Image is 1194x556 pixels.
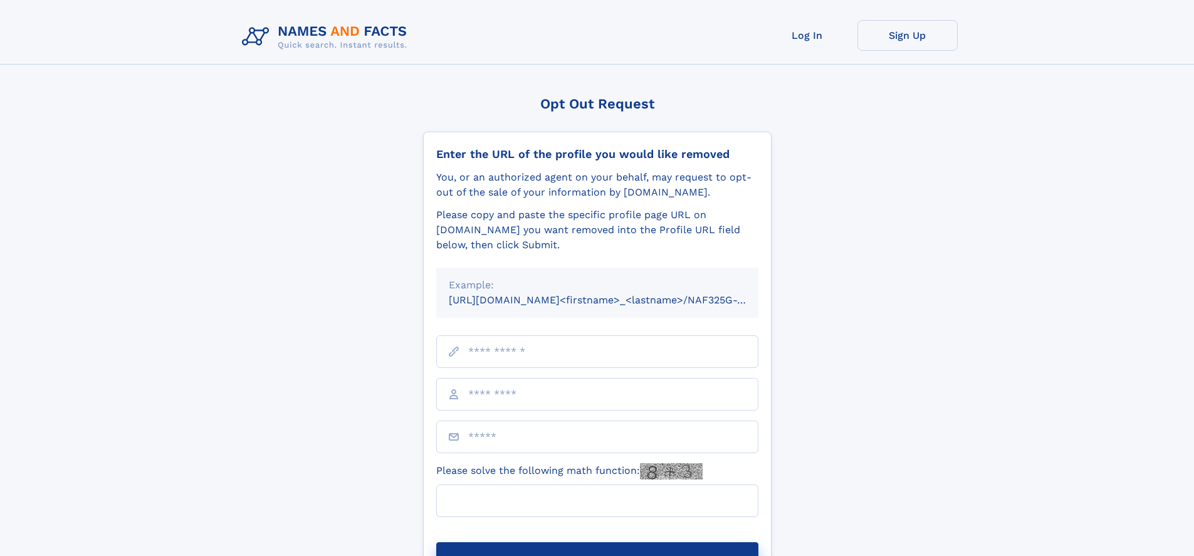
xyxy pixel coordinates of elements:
[449,294,782,306] small: [URL][DOMAIN_NAME]<firstname>_<lastname>/NAF325G-xxxxxxxx
[436,463,703,480] label: Please solve the following math function:
[436,170,758,200] div: You, or an authorized agent on your behalf, may request to opt-out of the sale of your informatio...
[237,20,417,54] img: Logo Names and Facts
[757,20,857,51] a: Log In
[857,20,958,51] a: Sign Up
[436,147,758,161] div: Enter the URL of the profile you would like removed
[423,96,772,112] div: Opt Out Request
[436,207,758,253] div: Please copy and paste the specific profile page URL on [DOMAIN_NAME] you want removed into the Pr...
[449,278,746,293] div: Example:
